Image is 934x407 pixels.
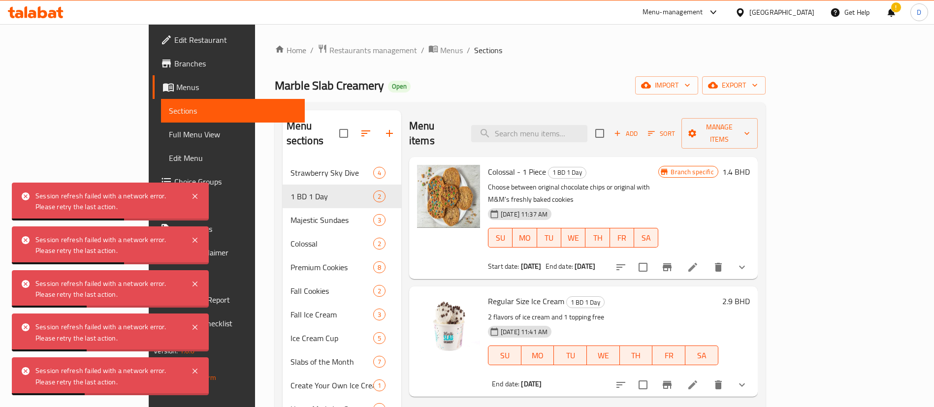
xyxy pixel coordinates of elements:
a: Promotions [153,217,305,241]
button: SU [488,345,521,365]
div: items [373,238,386,250]
span: Ice Cream Cup [290,332,373,344]
span: Grocery Checklist [174,317,297,329]
button: SA [634,228,658,248]
span: MO [525,348,550,363]
a: Branches [153,52,305,75]
span: 5 [374,334,385,343]
span: Branch specific [667,167,717,177]
p: Choose between original chocolate chips or original with M&M's freshly baked cookies [488,181,659,206]
a: Sections [161,99,305,123]
a: Edit menu item [687,261,699,273]
span: 2 [374,192,385,201]
span: D [917,7,921,18]
div: items [373,167,386,179]
a: Edit menu item [687,379,699,391]
button: show more [730,255,754,279]
button: SU [488,228,513,248]
span: Menus [176,81,297,93]
span: 2 [374,286,385,296]
a: Coupons [153,193,305,217]
div: Create Your Own Ice Cream [290,379,373,391]
div: Session refresh failed with a network error. Please retry the last action. [35,278,181,300]
button: WE [561,228,585,248]
button: Branch-specific-item [655,255,679,279]
span: End date: [546,260,573,273]
div: Premium Cookies8 [283,255,401,279]
div: Session refresh failed with a network error. Please retry the last action. [35,321,181,344]
nav: breadcrumb [275,44,766,57]
div: Menu-management [643,6,703,18]
a: Full Menu View [161,123,305,146]
div: Fall Ice Cream3 [283,303,401,326]
div: items [373,261,386,273]
div: Slabs of the Month [290,356,373,368]
span: Sort [648,128,675,139]
span: Strawberry Sky Dive [290,167,373,179]
span: Full Menu View [169,128,297,140]
span: Upsell [174,270,297,282]
button: Manage items [681,118,758,149]
button: show more [730,373,754,397]
span: TH [624,348,649,363]
span: SA [689,348,714,363]
div: Open [388,81,411,93]
button: import [635,76,698,94]
div: items [373,356,386,368]
span: Premium Cookies [290,261,373,273]
span: Menus [440,44,463,56]
span: Fall Cookies [290,285,373,297]
span: End date: [492,377,519,390]
span: 1 BD 1 Day [567,297,604,308]
button: delete [707,255,730,279]
button: TH [585,228,610,248]
span: 1 [374,381,385,390]
b: [DATE] [575,260,595,273]
li: / [310,44,314,56]
div: Session refresh failed with a network error. Please retry the last action. [35,234,181,256]
button: TU [554,345,587,365]
li: / [421,44,424,56]
div: [GEOGRAPHIC_DATA] [749,7,814,18]
a: Upsell [153,264,305,288]
span: [DATE] 11:41 AM [497,327,551,337]
span: Majestic Sundaes [290,214,373,226]
div: Fall Cookies2 [283,279,401,303]
span: import [643,79,690,92]
span: WE [591,348,616,363]
div: items [373,285,386,297]
button: sort-choices [609,255,633,279]
button: SA [685,345,718,365]
a: Menus [153,75,305,99]
div: Fall Ice Cream [290,309,373,320]
button: TH [620,345,653,365]
div: Colossal2 [283,232,401,255]
button: delete [707,373,730,397]
span: Select to update [633,375,653,395]
span: Add [612,128,639,139]
span: 3 [374,216,385,225]
div: 1 BD 1 Day [566,296,605,308]
a: Edit Menu [161,146,305,170]
img: Colossal - 1 Piece [417,165,480,228]
span: Sections [169,105,297,117]
li: / [467,44,470,56]
span: Colossal [290,238,373,250]
button: FR [652,345,685,365]
div: items [373,309,386,320]
div: Session refresh failed with a network error. Please retry the last action. [35,365,181,387]
span: Edit Restaurant [174,34,297,46]
a: Choice Groups [153,170,305,193]
button: Sort [645,126,677,141]
span: 1 BD 1 Day [290,190,373,202]
span: SU [492,231,509,245]
div: Session refresh failed with a network error. Please retry the last action. [35,190,181,213]
div: items [373,332,386,344]
h2: Menu items [409,119,459,148]
span: Regular Size Ice Cream [488,294,564,309]
span: MO [516,231,533,245]
span: Edit Menu [169,152,297,164]
h2: Menu sections [287,119,339,148]
a: Edit Restaurant [153,28,305,52]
